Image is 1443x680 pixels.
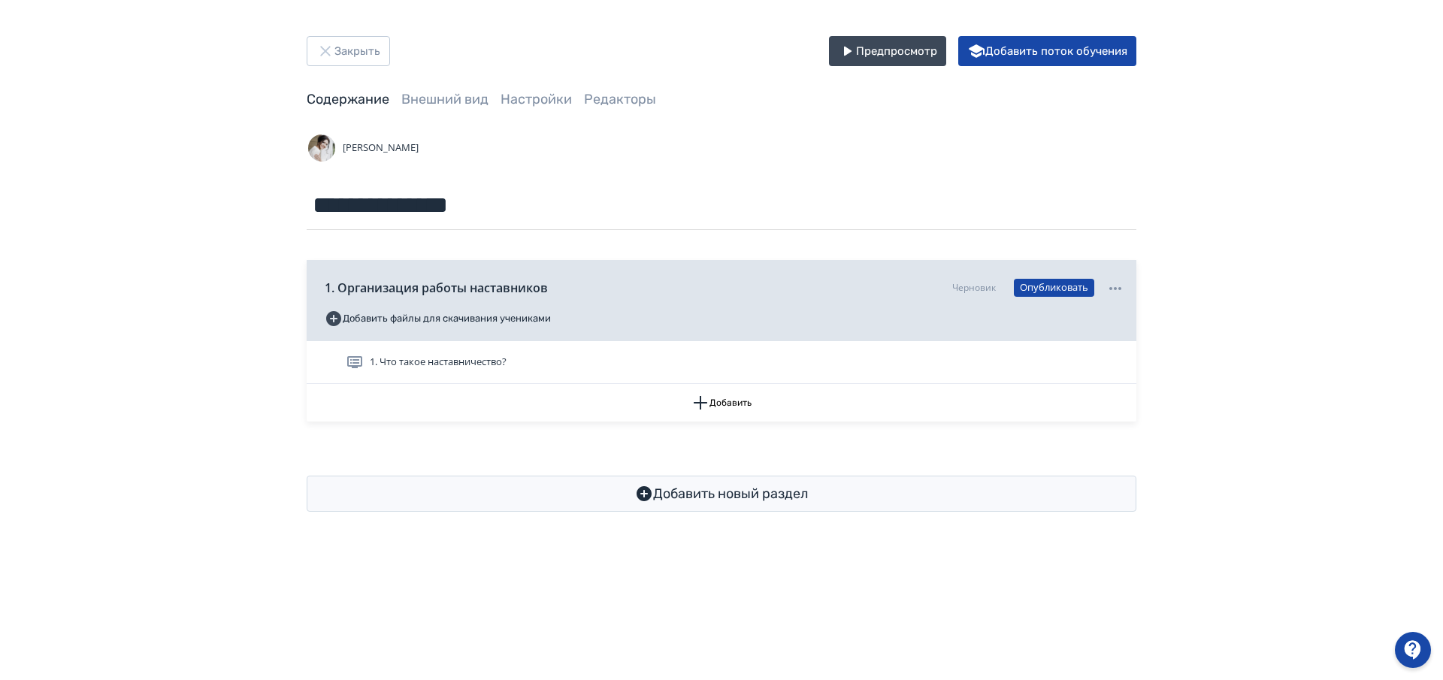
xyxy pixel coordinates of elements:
button: Добавить новый раздел [307,476,1136,512]
button: Добавить поток обучения [958,36,1136,66]
button: Закрыть [307,36,390,66]
span: 1. Что такое наставничество? [370,355,507,370]
span: 1. Организация работы наставников [325,279,548,297]
a: Редакторы [584,91,656,107]
a: Настройки [501,91,572,107]
button: Опубликовать [1014,279,1094,297]
button: Добавить файлы для скачивания учениками [325,307,551,331]
span: [PERSON_NAME] [343,141,419,156]
button: Добавить [307,384,1136,422]
button: Предпросмотр [829,36,946,66]
a: Содержание [307,91,389,107]
div: 1. Что такое наставничество? [307,341,1136,384]
div: Черновик [952,281,996,295]
a: Внешний вид [401,91,489,107]
img: Avatar [307,133,337,163]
